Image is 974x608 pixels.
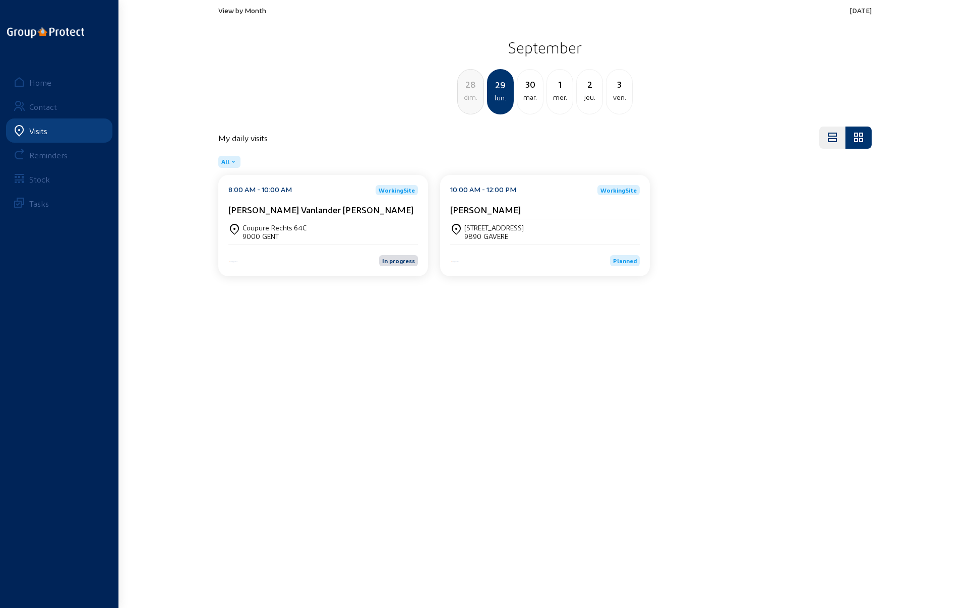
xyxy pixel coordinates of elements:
a: Tasks [6,191,112,215]
span: [DATE] [850,6,872,15]
span: Planned [613,257,637,264]
cam-card-title: [PERSON_NAME] [450,204,521,215]
div: lun. [488,92,513,104]
div: 3 [606,77,632,91]
img: Energy Protect HVAC [228,261,238,263]
a: Stock [6,167,112,191]
div: [STREET_ADDRESS] [464,223,524,232]
div: 30 [517,77,543,91]
a: Contact [6,94,112,118]
img: Energy Protect HVAC [450,261,460,263]
cam-card-title: [PERSON_NAME] Vanlander [PERSON_NAME] [228,204,413,215]
div: 29 [488,78,513,92]
div: Coupure Rechts 64C [242,223,307,232]
div: ven. [606,91,632,103]
h4: My daily visits [218,133,268,143]
span: All [221,158,229,166]
span: WorkingSite [600,187,637,193]
a: Visits [6,118,112,143]
img: logo-oneline.png [7,27,84,38]
div: Tasks [29,199,49,208]
div: Stock [29,174,50,184]
div: Contact [29,102,57,111]
span: In progress [382,257,415,264]
div: dim. [458,91,483,103]
a: Reminders [6,143,112,167]
div: jeu. [577,91,602,103]
h2: September [218,35,872,60]
div: Reminders [29,150,68,160]
div: 2 [577,77,602,91]
span: View by Month [218,6,266,15]
div: Visits [29,126,47,136]
div: Home [29,78,51,87]
div: mer. [547,91,573,103]
div: 28 [458,77,483,91]
div: 8:00 AM - 10:00 AM [228,185,292,195]
div: 1 [547,77,573,91]
div: 9000 GENT [242,232,307,240]
div: mar. [517,91,543,103]
span: WorkingSite [379,187,415,193]
a: Home [6,70,112,94]
div: 9890 GAVERE [464,232,524,240]
div: 10:00 AM - 12:00 PM [450,185,516,195]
